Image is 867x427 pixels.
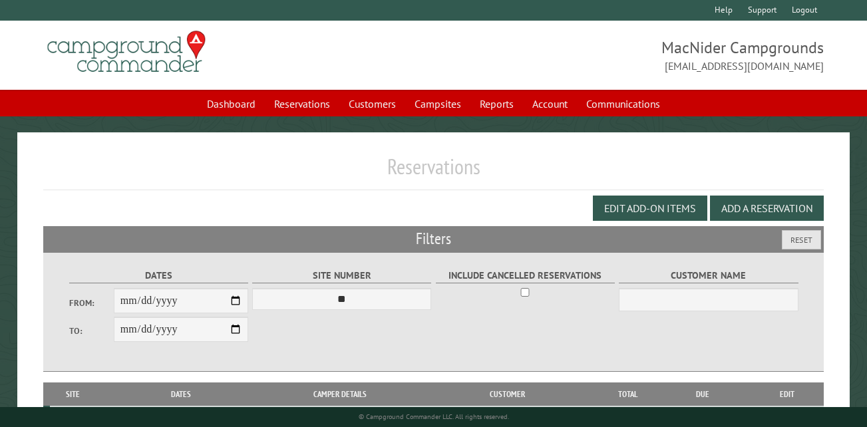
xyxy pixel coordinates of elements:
label: Customer Name [619,268,798,283]
th: Customer [414,382,602,406]
small: © Campground Commander LLC. All rights reserved. [359,412,509,421]
h2: Filters [43,226,824,251]
label: From: [69,297,114,309]
th: Site [50,382,96,406]
span: MacNider Campgrounds [EMAIL_ADDRESS][DOMAIN_NAME] [434,37,824,74]
a: Account [524,91,576,116]
a: Dashboard [199,91,263,116]
a: Customers [341,91,404,116]
a: Communications [578,91,668,116]
button: Reset [782,230,821,249]
a: Campsites [407,91,469,116]
h1: Reservations [43,154,824,190]
a: Reports [472,91,522,116]
th: Edit [751,382,823,406]
label: Site Number [252,268,431,283]
a: Reservations [266,91,338,116]
button: Edit Add-on Items [593,196,707,221]
th: Dates [96,382,266,406]
label: To: [69,325,114,337]
th: Camper Details [266,382,415,406]
button: Add a Reservation [710,196,824,221]
th: Due [655,382,751,406]
label: Dates [69,268,248,283]
label: Include Cancelled Reservations [436,268,615,283]
img: Campground Commander [43,26,210,78]
th: Total [602,382,655,406]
